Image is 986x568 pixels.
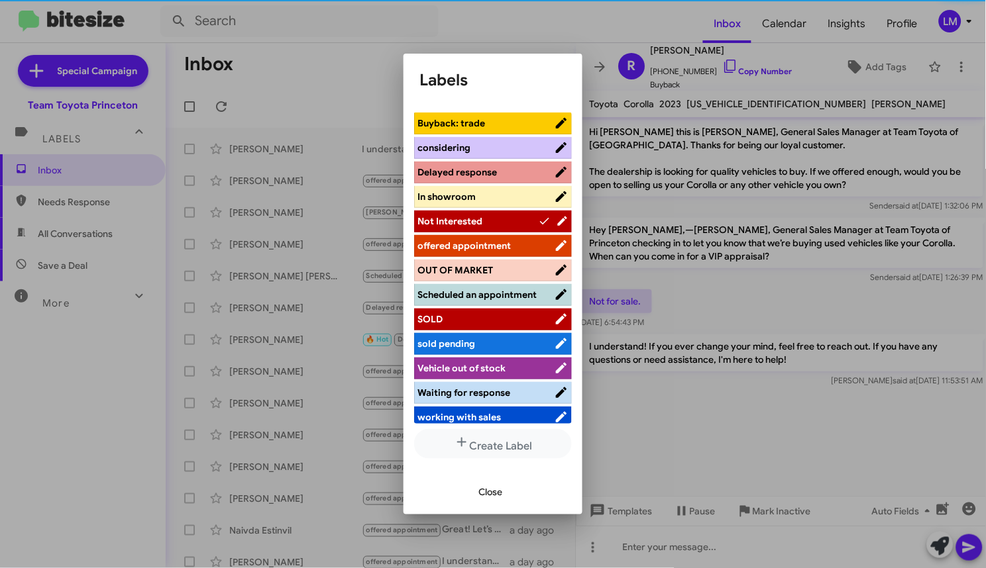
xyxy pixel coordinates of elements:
span: sold pending [417,338,475,350]
span: offered appointment [417,240,511,252]
h1: Labels [419,70,567,91]
span: Not Interested [417,215,482,227]
span: In showroom [417,191,476,203]
span: working with sales [417,411,501,423]
span: Waiting for response [417,387,510,399]
span: considering [417,142,470,154]
span: Close [478,480,502,504]
span: Scheduled an appointment [417,289,537,301]
span: Vehicle out of stock [417,362,506,374]
button: Create Label [414,429,572,459]
span: Buyback: trade [417,117,485,129]
span: SOLD [417,313,443,325]
span: OUT OF MARKET [417,264,493,276]
span: Delayed response [417,166,497,178]
button: Close [468,480,513,504]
